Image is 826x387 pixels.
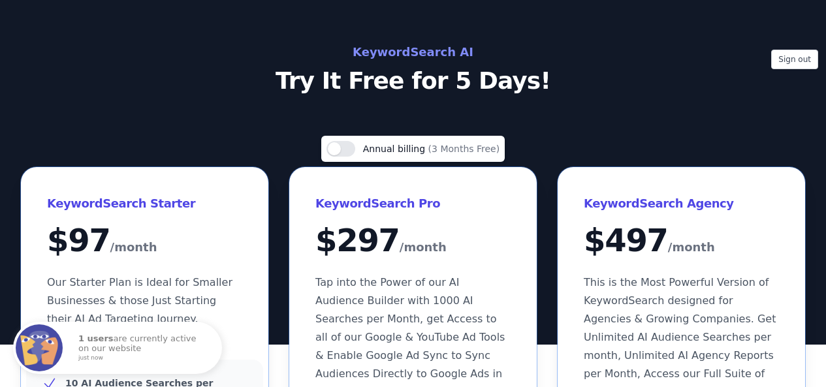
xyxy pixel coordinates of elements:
div: $ 97 [47,224,242,258]
h3: KeywordSearch Agency [584,193,779,214]
strong: 1 users [78,333,114,343]
small: just now [78,355,205,362]
span: Our Starter Plan is Ideal for Smaller Businesses & those Just Starting their AI Ad Targeting Jour... [47,276,232,325]
h3: KeywordSearch Pro [315,193,511,214]
p: Try It Free for 5 Days! [121,68,706,94]
p: are currently active on our website [78,334,209,361]
button: Sign out [771,50,818,69]
img: Fomo [16,324,63,371]
span: /month [668,237,715,258]
h2: KeywordSearch AI [121,42,706,63]
span: /month [110,237,157,258]
span: (3 Months Free) [428,144,500,154]
div: $ 297 [315,224,511,258]
span: Annual billing [363,144,428,154]
span: /month [400,237,447,258]
div: $ 497 [584,224,779,258]
h3: KeywordSearch Starter [47,193,242,214]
